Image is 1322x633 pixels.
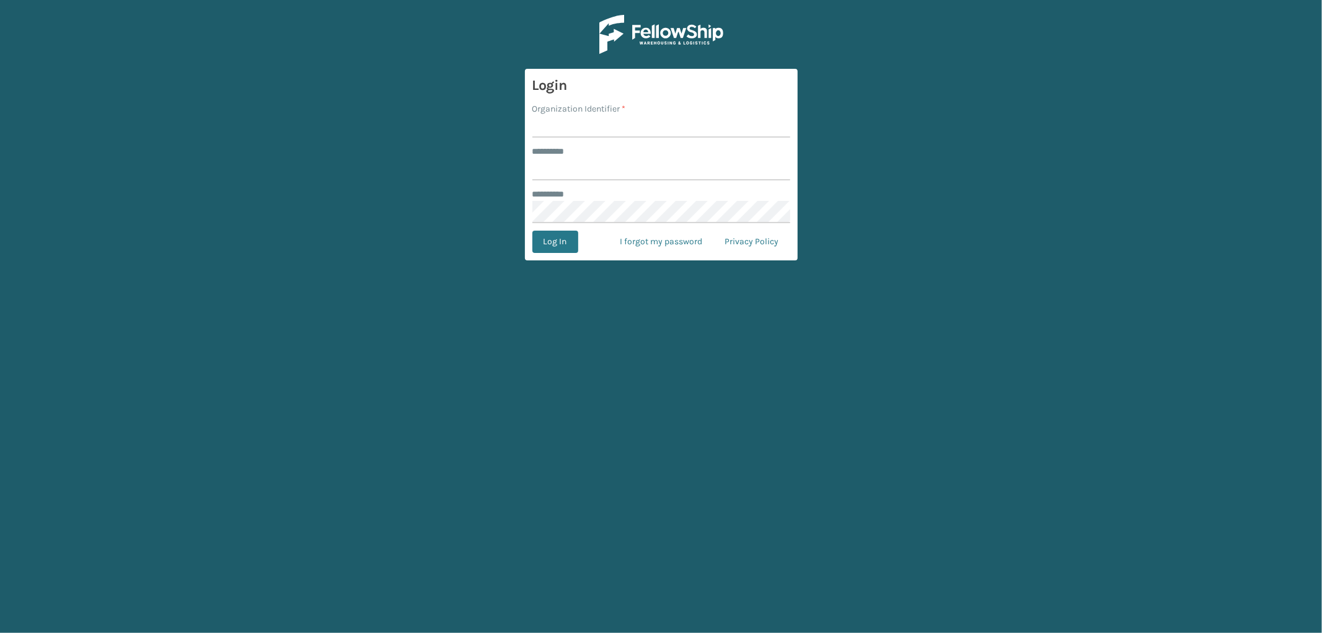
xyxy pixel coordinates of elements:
[599,15,723,54] img: Logo
[714,231,790,253] a: Privacy Policy
[532,231,578,253] button: Log In
[609,231,714,253] a: I forgot my password
[532,102,626,115] label: Organization Identifier
[532,76,790,95] h3: Login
